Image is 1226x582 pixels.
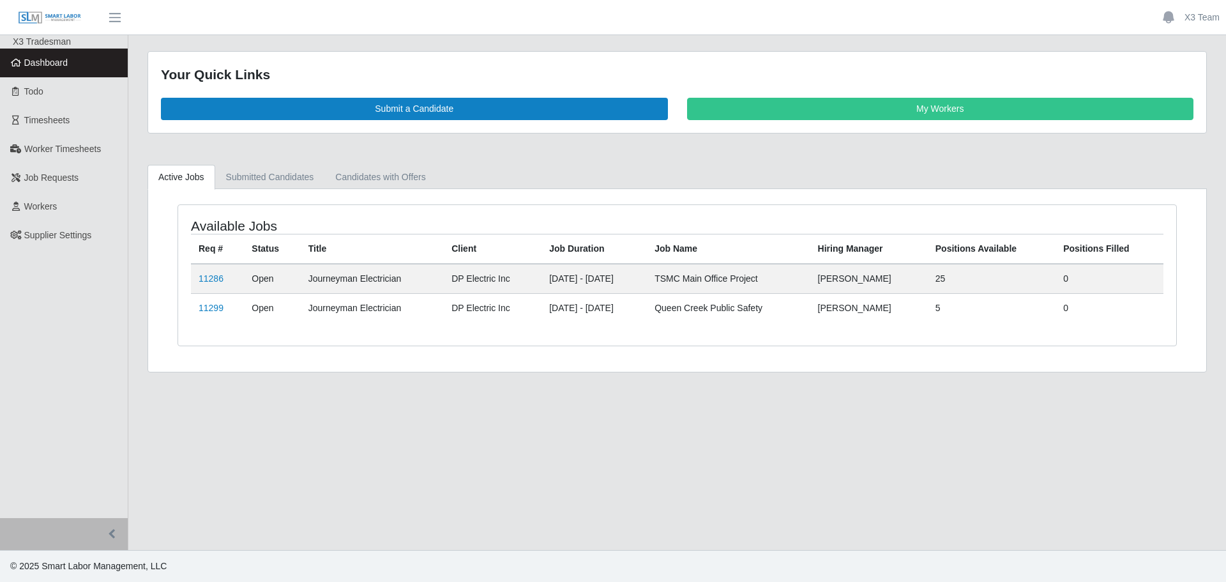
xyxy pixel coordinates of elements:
[928,264,1056,294] td: 25
[647,293,810,323] td: Queen Creek Public Safety
[191,234,244,264] th: Req #
[1056,264,1163,294] td: 0
[810,264,928,294] td: [PERSON_NAME]
[324,165,436,190] a: Candidates with Offers
[928,234,1056,264] th: Positions Available
[24,230,92,240] span: Supplier Settings
[541,293,647,323] td: [DATE] - [DATE]
[541,234,647,264] th: Job Duration
[301,293,444,323] td: Journeyman Electrician
[687,98,1194,120] a: My Workers
[244,234,300,264] th: Status
[161,98,668,120] a: Submit a Candidate
[244,293,300,323] td: Open
[1056,293,1163,323] td: 0
[1184,11,1220,24] a: X3 Team
[444,293,541,323] td: DP Electric Inc
[244,264,300,294] td: Open
[18,11,82,25] img: SLM Logo
[1056,234,1163,264] th: Positions Filled
[161,65,1193,85] div: Your Quick Links
[199,303,223,313] a: 11299
[199,273,223,284] a: 11286
[13,36,71,47] span: X3 Tradesman
[24,201,57,211] span: Workers
[810,293,928,323] td: [PERSON_NAME]
[810,234,928,264] th: Hiring Manager
[10,561,167,571] span: © 2025 Smart Labor Management, LLC
[24,172,79,183] span: Job Requests
[148,165,215,190] a: Active Jobs
[24,86,43,96] span: Todo
[444,234,541,264] th: Client
[24,144,101,154] span: Worker Timesheets
[647,264,810,294] td: TSMC Main Office Project
[24,57,68,68] span: Dashboard
[215,165,325,190] a: Submitted Candidates
[301,264,444,294] td: Journeyman Electrician
[928,293,1056,323] td: 5
[191,218,585,234] h4: Available Jobs
[301,234,444,264] th: Title
[444,264,541,294] td: DP Electric Inc
[24,115,70,125] span: Timesheets
[541,264,647,294] td: [DATE] - [DATE]
[647,234,810,264] th: Job Name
